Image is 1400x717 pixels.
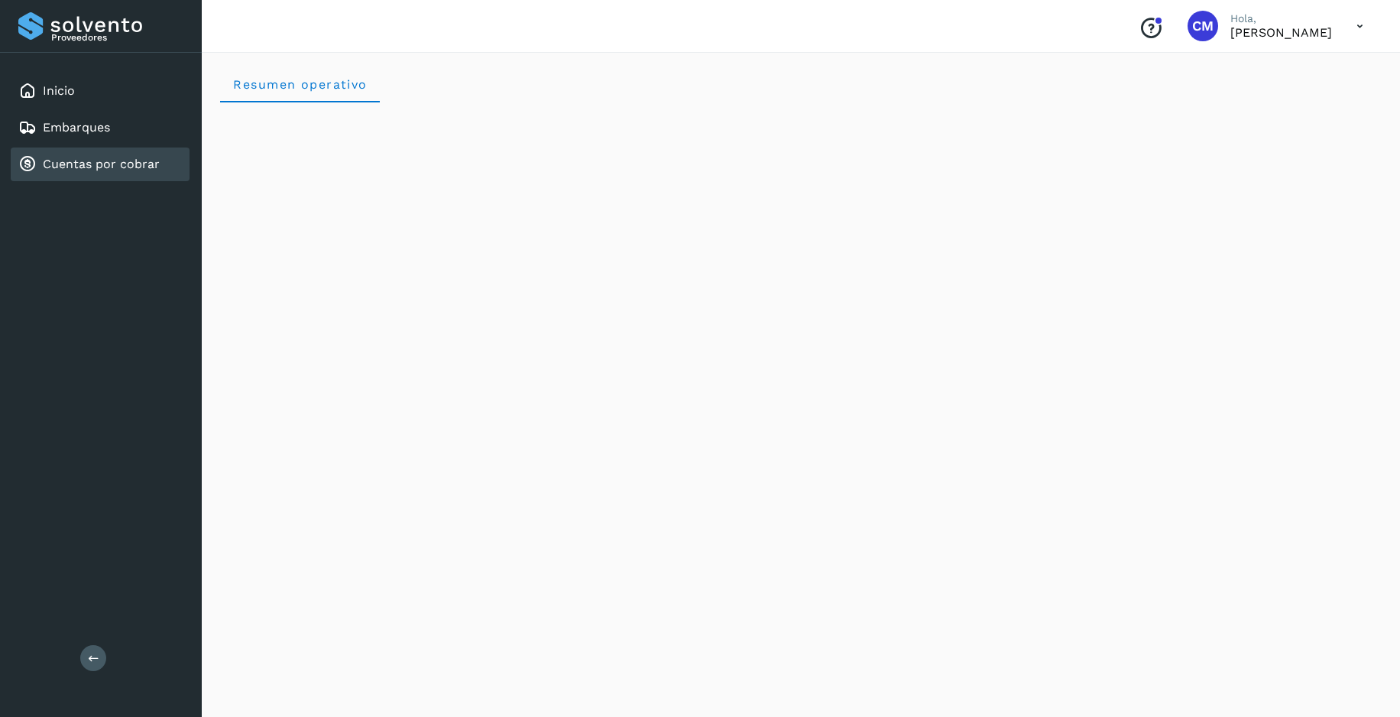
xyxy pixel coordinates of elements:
div: Cuentas por cobrar [11,148,190,181]
p: Hola, [1230,12,1332,25]
a: Embarques [43,120,110,135]
a: Cuentas por cobrar [43,157,160,171]
div: Embarques [11,111,190,144]
p: Proveedores [51,32,183,43]
span: Resumen operativo [232,77,368,92]
p: CLAUDIA MARIA VELASCO GARCIA [1230,25,1332,40]
a: Inicio [43,83,75,98]
div: Inicio [11,74,190,108]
